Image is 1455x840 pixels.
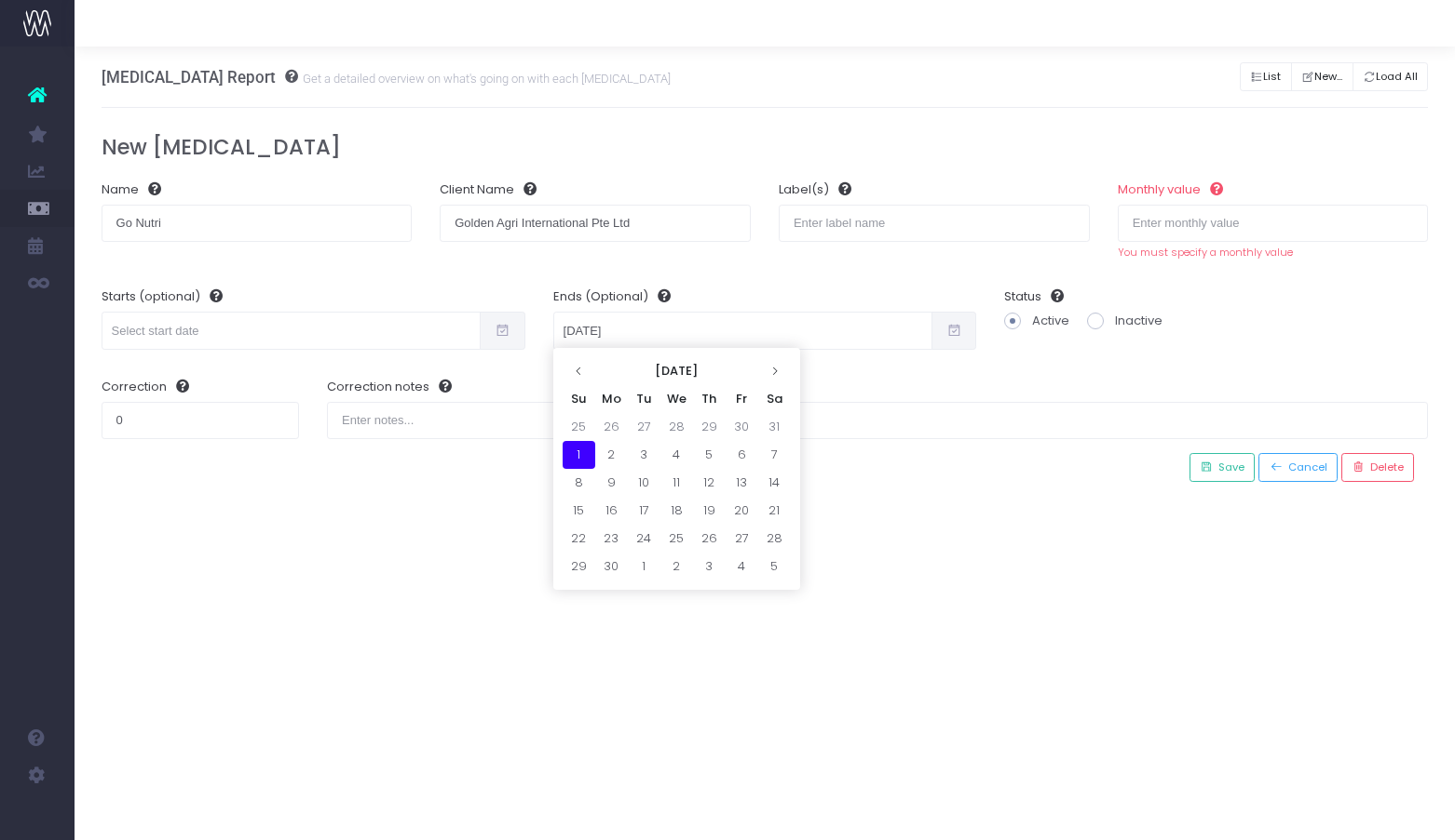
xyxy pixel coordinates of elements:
td: 15 [563,497,595,525]
td: 7 [758,441,791,469]
td: 26 [693,525,726,553]
td: 10 [628,469,660,497]
td: 18 [660,497,693,525]
button: Load All [1353,62,1429,91]
span: Cancel [1283,460,1327,475]
td: 20 [726,497,758,525]
td: 1 [628,553,660,580]
button: List [1240,62,1292,91]
div: You must specify a monthly value [1118,245,1429,260]
th: Mo [595,385,628,413]
button: Save [1190,453,1255,482]
td: 6 [726,441,758,469]
span: Save [1213,460,1244,475]
label: Ends (Optional) [553,287,671,306]
label: Name [102,180,161,199]
th: Tu [628,385,660,413]
th: We [660,385,693,413]
td: 11 [660,469,693,497]
td: 5 [758,553,791,580]
h3: New [MEDICAL_DATA] [102,135,1429,160]
td: 14 [758,469,791,497]
td: 4 [660,441,693,469]
div: Button group with nested dropdown [1240,58,1428,96]
td: 19 [693,497,726,525]
td: 16 [595,497,628,525]
td: 25 [563,413,595,441]
td: 28 [758,525,791,553]
label: Monthly value [1118,180,1223,199]
td: 12 [693,469,726,497]
th: [DATE] [595,357,758,385]
th: Sa [758,385,791,413]
td: 28 [660,413,693,441]
td: 3 [628,441,660,469]
td: 29 [563,553,595,580]
td: 25 [660,525,693,553]
td: 26 [595,413,628,441]
label: Client Name [440,180,537,199]
input: Select start date [102,312,481,349]
button: Delete [1341,453,1414,482]
td: 13 [726,469,758,497]
td: 9 [595,469,628,497]
span: Delete [1365,460,1404,475]
th: Th [693,385,726,413]
td: 23 [595,525,628,553]
input: Enter monthly value [1118,205,1429,242]
td: 3 [693,553,726,580]
label: Status [1004,287,1064,306]
label: Active [1004,312,1069,330]
button: Cancel [1258,453,1337,482]
label: Starts (optional) [102,287,223,306]
small: Get a detailed overview on what's going on with each [MEDICAL_DATA] [298,68,671,87]
input: Select start date [553,312,932,349]
th: Fr [726,385,758,413]
td: 31 [758,413,791,441]
input: Enter notes... [327,402,1428,439]
input: Enter client name [440,205,751,242]
td: 27 [726,525,758,553]
label: Inactive [1087,312,1163,330]
input: Enter a name [102,205,413,242]
td: 29 [693,413,726,441]
td: 2 [595,441,628,469]
td: 5 [693,441,726,469]
td: 30 [595,553,628,580]
td: 22 [563,525,595,553]
button: New... [1291,62,1353,91]
img: images/default_profile_image.png [23,803,51,831]
td: 1 [563,441,595,469]
td: 27 [628,413,660,441]
input: Enter an opening balance [102,402,299,439]
td: 30 [726,413,758,441]
label: Label(s) [779,180,851,199]
td: 17 [628,497,660,525]
input: Enter label name [779,205,1090,242]
td: 4 [726,553,758,580]
th: Su [563,385,595,413]
td: 21 [758,497,791,525]
label: Correction notes [327,378,452,396]
h3: [MEDICAL_DATA] Report [102,68,671,87]
td: 24 [628,525,660,553]
td: 8 [563,469,595,497]
td: 2 [660,553,693,580]
label: Correction [102,378,189,396]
